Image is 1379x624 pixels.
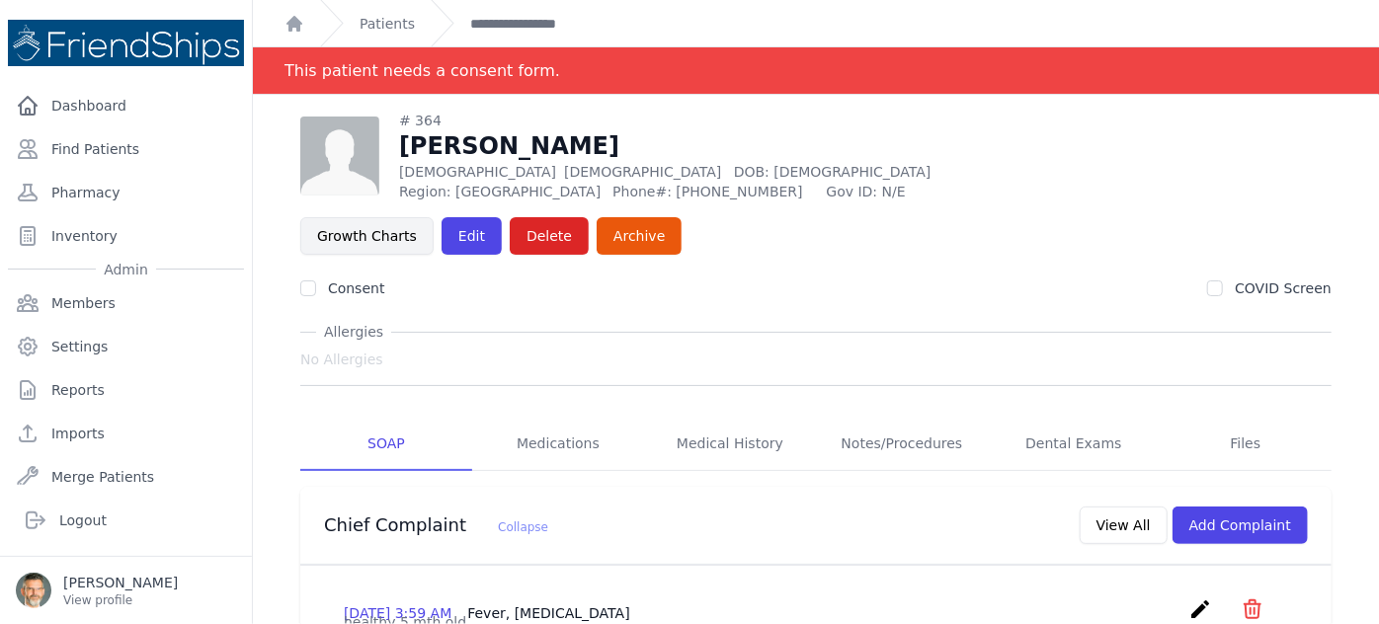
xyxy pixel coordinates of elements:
[63,573,178,592] p: [PERSON_NAME]
[442,217,502,255] a: Edit
[16,501,236,540] a: Logout
[399,130,1040,162] h1: [PERSON_NAME]
[284,47,560,94] div: This patient needs a consent form.
[16,573,236,608] a: [PERSON_NAME] View profile
[816,418,988,471] a: Notes/Procedures
[8,20,244,66] img: Medical Missions EMR
[300,117,379,195] img: person-242608b1a05df3501eefc295dc1bc67a.jpg
[300,350,383,369] span: No Allergies
[644,418,816,471] a: Medical History
[467,605,629,621] span: Fever, [MEDICAL_DATA]
[300,217,434,255] a: Growth Charts
[827,182,1040,201] span: Gov ID: N/E
[734,164,932,180] span: DOB: [DEMOGRAPHIC_DATA]
[96,260,156,279] span: Admin
[8,129,244,169] a: Find Patients
[8,327,244,366] a: Settings
[498,520,548,534] span: Collapse
[1160,418,1332,471] a: Files
[8,173,244,212] a: Pharmacy
[300,418,1332,471] nav: Tabs
[8,283,244,323] a: Members
[360,14,415,34] a: Patients
[1235,280,1332,296] label: COVID Screen
[988,418,1160,471] a: Dental Exams
[399,162,1040,182] p: [DEMOGRAPHIC_DATA]
[1173,507,1308,544] button: Add Complaint
[1080,507,1168,544] button: View All
[8,86,244,125] a: Dashboard
[597,217,682,255] a: Archive
[8,370,244,410] a: Reports
[253,47,1379,95] div: Notification
[399,182,601,201] span: Region: [GEOGRAPHIC_DATA]
[472,418,644,471] a: Medications
[8,414,244,453] a: Imports
[1188,597,1212,621] i: create
[316,322,391,342] span: Allergies
[344,603,630,623] p: [DATE] 3:59 AM
[399,111,1040,130] div: # 364
[8,216,244,256] a: Inventory
[300,418,472,471] a: SOAP
[324,513,548,537] h3: Chief Complaint
[8,457,244,497] a: Merge Patients
[612,182,814,201] span: Phone#: [PHONE_NUMBER]
[63,592,178,608] p: View profile
[564,164,721,180] span: [DEMOGRAPHIC_DATA]
[328,280,384,296] label: Consent
[510,217,589,255] button: Delete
